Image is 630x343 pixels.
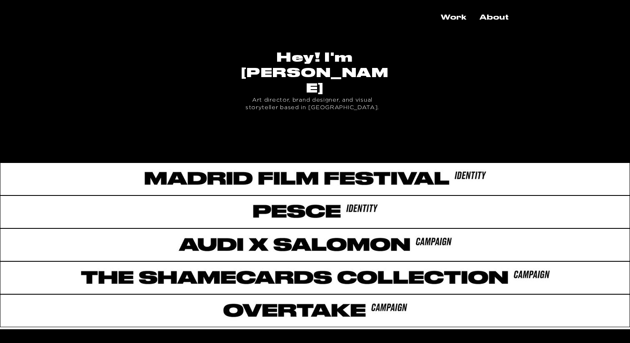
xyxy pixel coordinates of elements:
a: Work [434,10,473,25]
a: About [473,10,515,25]
nav: Site [434,10,515,25]
span: Hey! I'm [PERSON_NAME] [241,52,388,95]
p: About [475,10,513,25]
span: Art director, brand designer, and visual storyteller based in [GEOGRAPHIC_DATA]. [245,96,379,110]
p: Work [437,10,470,25]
